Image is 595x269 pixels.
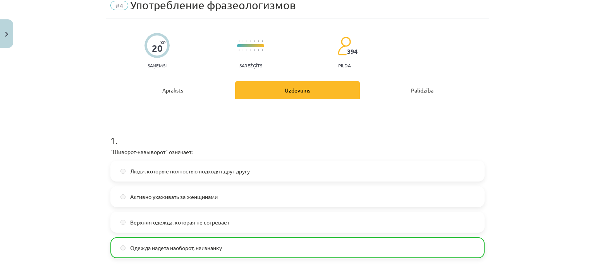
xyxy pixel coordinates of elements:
p: Sarežģīts [239,63,262,68]
img: icon-short-line-57e1e144782c952c97e751825c79c345078a6d821885a25fce030b3d8c18986b.svg [258,40,259,42]
p: pilda [338,63,351,68]
div: Apraksts [110,81,235,99]
span: Одежда надета наоборот, наизнанку [130,244,222,252]
img: icon-short-line-57e1e144782c952c97e751825c79c345078a6d821885a25fce030b3d8c18986b.svg [246,40,247,42]
span: Верхняя одежда, которая не согревает [130,218,229,226]
img: icon-short-line-57e1e144782c952c97e751825c79c345078a6d821885a25fce030b3d8c18986b.svg [254,49,255,51]
img: icon-short-line-57e1e144782c952c97e751825c79c345078a6d821885a25fce030b3d8c18986b.svg [239,49,239,51]
span: XP [160,40,165,45]
input: Активно ухаживать за женщинами [120,194,126,199]
input: Верхняя одежда, которая не согревает [120,220,126,225]
img: icon-close-lesson-0947bae3869378f0d4975bcd49f059093ad1ed9edebbc8119c70593378902aed.svg [5,32,8,37]
h1: 1 . [110,122,485,146]
p: "Шиворот-навыворот" означает: [110,148,485,156]
img: icon-short-line-57e1e144782c952c97e751825c79c345078a6d821885a25fce030b3d8c18986b.svg [258,49,259,51]
img: icon-short-line-57e1e144782c952c97e751825c79c345078a6d821885a25fce030b3d8c18986b.svg [242,40,243,42]
p: Saņemsi [144,63,170,68]
img: icon-short-line-57e1e144782c952c97e751825c79c345078a6d821885a25fce030b3d8c18986b.svg [250,49,251,51]
span: Активно ухаживать за женщинами [130,193,218,201]
div: 20 [152,43,163,54]
img: icon-short-line-57e1e144782c952c97e751825c79c345078a6d821885a25fce030b3d8c18986b.svg [246,49,247,51]
input: Одежда надета наоборот, наизнанку [120,245,126,250]
span: #4 [110,1,128,10]
img: icon-short-line-57e1e144782c952c97e751825c79c345078a6d821885a25fce030b3d8c18986b.svg [254,40,255,42]
span: 394 [347,48,358,55]
img: icon-short-line-57e1e144782c952c97e751825c79c345078a6d821885a25fce030b3d8c18986b.svg [242,49,243,51]
div: Palīdzība [360,81,485,99]
img: icon-short-line-57e1e144782c952c97e751825c79c345078a6d821885a25fce030b3d8c18986b.svg [239,40,239,42]
span: Люди, которые полностью подходят друг другу [130,167,250,175]
input: Люди, которые полностью подходят друг другу [120,169,126,174]
img: students-c634bb4e5e11cddfef0936a35e636f08e4e9abd3cc4e673bd6f9a4125e45ecb1.svg [337,36,351,56]
div: Uzdevums [235,81,360,99]
img: icon-short-line-57e1e144782c952c97e751825c79c345078a6d821885a25fce030b3d8c18986b.svg [250,40,251,42]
